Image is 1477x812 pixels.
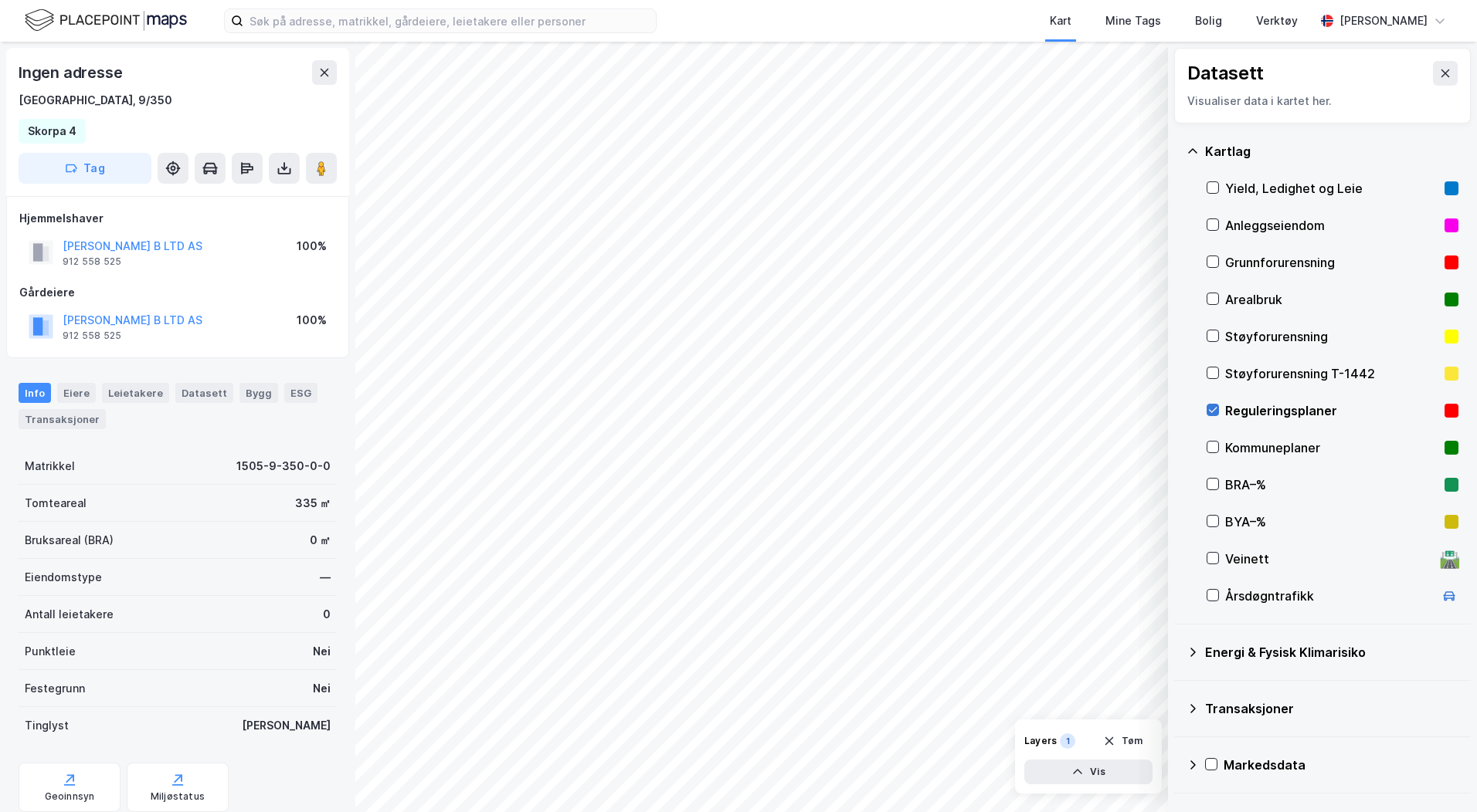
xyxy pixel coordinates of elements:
div: 1505-9-350-0-0 [236,457,331,475]
div: Mine Tags [1105,12,1161,30]
div: Markedsdata [1224,756,1458,774]
div: Kart [1050,12,1071,30]
div: Punktleie [25,642,76,661]
div: Hjemmelshaver [19,209,336,228]
div: [PERSON_NAME] [242,716,331,735]
div: Nei [313,679,331,698]
div: Datasett [175,383,233,403]
button: Tag [19,153,151,184]
div: Tinglyst [25,716,69,735]
div: Veinett [1225,550,1434,568]
div: 100% [297,237,327,255]
div: 335 ㎡ [295,494,331,513]
div: Transaksjoner [1205,699,1458,718]
iframe: Chat Widget [1400,738,1477,812]
div: Datasett [1187,61,1264,86]
div: BRA–% [1225,475,1438,494]
button: Vis [1024,760,1153,784]
div: Reguleringsplaner [1225,401,1438,420]
img: logo.f888ab2527a4732fd821a326f86c7f29.svg [25,7,187,34]
div: 100% [297,311,327,330]
div: Anleggseiendom [1225,216,1438,235]
div: Bolig [1195,12,1222,30]
div: Støyforurensning [1225,327,1438,346]
div: Transaksjoner [19,409,106,429]
div: Grunnforurensning [1225,253,1438,272]
div: Arealbruk [1225,290,1438,309]
div: 912 558 525 [63,255,121,268]
div: Yield, Ledighet og Leie [1225,179,1438,198]
div: Leietakere [102,383,169,403]
div: Bruksareal (BRA) [25,531,114,550]
div: Støyforurensning T-1442 [1225,364,1438,383]
div: Matrikkel [25,457,75,475]
div: Skorpa 4 [28,122,76,140]
div: Ingen adresse [19,60,125,85]
div: Eiere [57,383,96,403]
div: Geoinnsyn [45,790,95,803]
div: Eiendomstype [25,568,102,587]
div: 🛣️ [1439,549,1460,569]
div: Miljøstatus [151,790,205,803]
div: Energi & Fysisk Klimarisiko [1205,643,1458,661]
div: Bygg [239,383,278,403]
div: Tomteareal [25,494,87,513]
div: [PERSON_NAME] [1339,12,1428,30]
div: Gårdeiere [19,283,336,302]
input: Søk på adresse, matrikkel, gårdeiere, leietakere eller personer [243,9,656,32]
div: ESG [284,383,317,403]
div: Kontrollprogram for chat [1400,738,1477,812]
div: Verktøy [1256,12,1298,30]
div: 1 [1060,733,1075,749]
div: Layers [1024,735,1057,747]
div: Visualiser data i kartet her. [1187,92,1458,110]
div: Nei [313,642,331,661]
div: 0 [323,605,331,624]
div: Kartlag [1205,142,1458,161]
div: Festegrunn [25,679,85,698]
button: Tøm [1093,729,1153,753]
div: BYA–% [1225,513,1438,531]
div: 0 ㎡ [310,531,331,550]
div: Info [19,383,51,403]
div: Kommuneplaner [1225,438,1438,457]
div: Antall leietakere [25,605,114,624]
div: [GEOGRAPHIC_DATA], 9/350 [19,91,172,110]
div: Årsdøgntrafikk [1225,587,1434,605]
div: — [320,568,331,587]
div: 912 558 525 [63,330,121,342]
